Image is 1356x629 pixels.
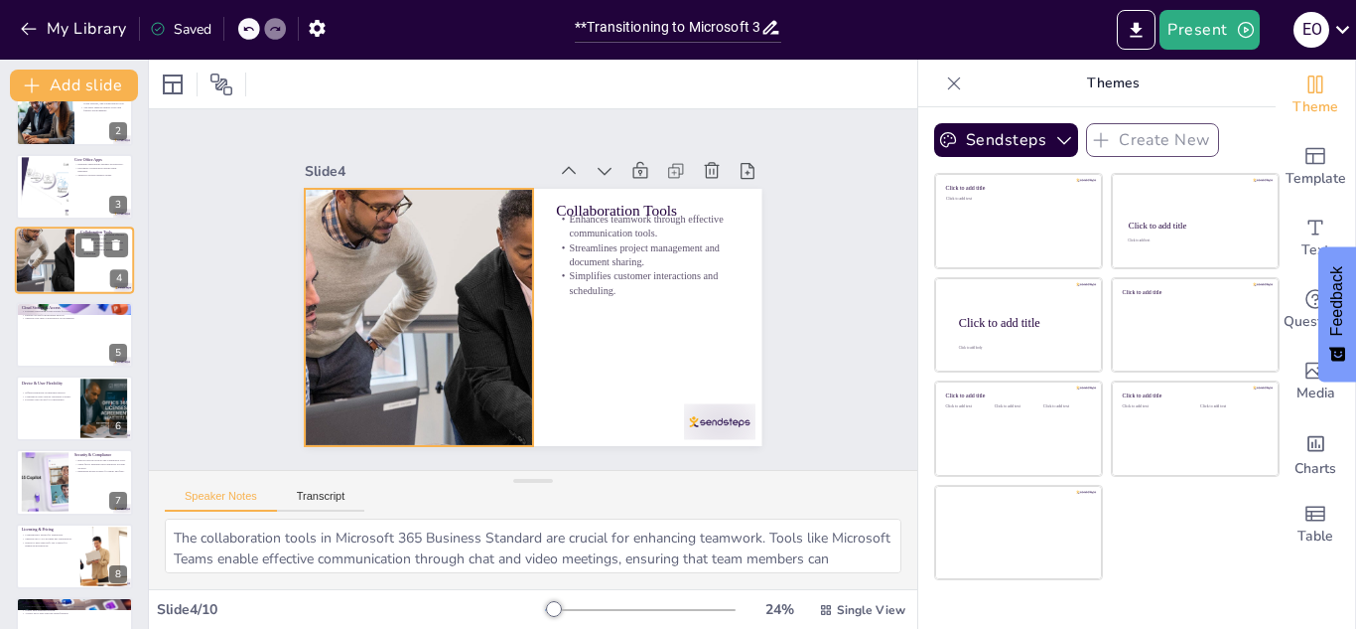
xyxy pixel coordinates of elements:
div: Click to add text [1123,404,1185,409]
div: Saved [150,20,211,39]
p: Enables access from multiple devices. [22,313,127,317]
div: Click to add text [1128,239,1260,243]
button: My Library [15,13,135,45]
div: 24 % [755,600,803,619]
div: 2 [16,79,133,145]
p: Facilitates collaboration among team members. [74,166,127,173]
div: 3 [109,196,127,214]
p: Compatible with various operating systems. [22,394,74,398]
p: Combines desktop applications with cloud collaboration. [22,604,127,608]
div: Layout [157,69,189,100]
button: Feedback - Show survey [1318,246,1356,382]
div: Click to add text [946,404,991,409]
div: Click to add body [959,346,1084,350]
div: 6 [16,376,133,441]
p: Supports real-time collaboration on documents. [22,316,127,320]
p: Offers installation on multiple devices. [22,391,74,394]
input: Insert title [575,13,760,42]
span: Position [209,73,233,96]
p: Multi-factor authentication enhances account security. [74,463,127,470]
p: Scales with business growth. [22,608,127,612]
div: Change the overall theme [1276,60,1355,131]
p: Supports diverse business needs. [74,173,127,177]
button: Create New [1086,123,1219,157]
div: Slide 4 / 10 [157,600,545,619]
div: 8 [16,524,133,589]
p: Enhances teamwork through effective communication tools. [578,234,750,350]
div: Click to add text [946,197,1088,202]
button: Speaker Notes [165,490,277,512]
div: Add charts and graphs [1276,417,1355,489]
p: Device & User Flexibility [22,381,74,387]
div: 7 [109,492,127,510]
div: 6 [109,417,127,435]
div: 8 [109,565,127,583]
p: Simplifies customer interactions and scheduling. [80,248,128,255]
div: Click to add title [1129,221,1261,231]
p: Competitively priced for businesses. [22,533,74,537]
span: Questions [1284,311,1348,333]
p: Enterprise-grade security for email and files. [74,470,127,474]
div: Click to add title [959,315,1086,329]
div: Click to add text [995,404,1039,409]
p: Microsoft 365 combines desktop apps, cloud services, and collaboration tools. [80,97,127,104]
p: Collaboration Tools [80,230,128,236]
span: Feedback [1328,266,1346,336]
div: Click to add text [1200,404,1263,409]
div: Add a table [1276,489,1355,560]
p: Themes [970,60,1256,107]
div: Click to add title [1123,288,1265,295]
p: Provides substantial cloud storage for users. [22,309,127,313]
textarea: The collaboration tools in Microsoft 365 Business Standard are crucial for enhancing teamwork. To... [165,519,901,573]
p: Collaboration Tools [588,224,756,334]
button: Duplicate Slide [75,234,99,257]
div: 5 [16,302,133,368]
span: Template [1286,168,1346,190]
div: Get real-time input from your audience [1276,274,1355,346]
span: Theme [1292,96,1338,118]
button: Transcript [277,490,365,512]
span: Single View [837,602,905,618]
p: Core Office Apps [74,157,127,163]
p: Security & Compliance [74,452,127,458]
button: Export to PowerPoint [1117,10,1155,50]
button: Present [1159,10,1259,50]
div: 4 [110,270,128,288]
div: 7 [16,449,133,515]
div: 5 [109,344,127,362]
p: Always up to date with the latest features. [22,612,127,616]
div: Click to add title [1123,393,1265,399]
p: Provides web access for convenience. [22,398,74,402]
p: Simplifies customer interactions and scheduling. [549,283,722,399]
div: 4 [15,227,134,294]
p: Why Choose Business Standard [22,600,127,606]
p: Built-in data protection and compliance tools. [74,459,127,463]
p: Licensing & Pricing [22,526,74,532]
p: Enhances teamwork through effective communication tools. [80,234,128,240]
div: 2 [109,122,127,140]
p: Streamlines project management and document sharing. [563,258,736,375]
button: Add slide [10,70,138,101]
span: Media [1296,383,1335,404]
span: Table [1297,526,1333,548]
p: Streamlines project management and document sharing. [80,240,128,247]
div: Click to add title [946,185,1088,192]
div: Add ready made slides [1276,131,1355,203]
span: Text [1301,239,1329,261]
p: Supports up to 300 licenses per organization. [22,537,74,541]
div: e o [1293,12,1329,48]
p: Cloud Storage & Access [22,304,127,310]
div: Click to add text [1043,404,1088,409]
span: Charts [1294,458,1336,480]
div: Click to add title [946,393,1088,399]
div: Add text boxes [1276,203,1355,274]
p: Option to add Microsoft 365 Copilot for enhanced productivity. [22,541,74,548]
button: Delete Slide [104,234,128,257]
div: Slide 4 [390,65,610,203]
p: Essential applications enhance productivity. [74,162,127,166]
button: Sendsteps [934,123,1078,157]
p: The suite supports remote work and flexible environments. [80,105,127,112]
div: Add images, graphics, shapes or video [1276,346,1355,417]
button: e o [1293,10,1329,50]
div: 3 [16,154,133,220]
